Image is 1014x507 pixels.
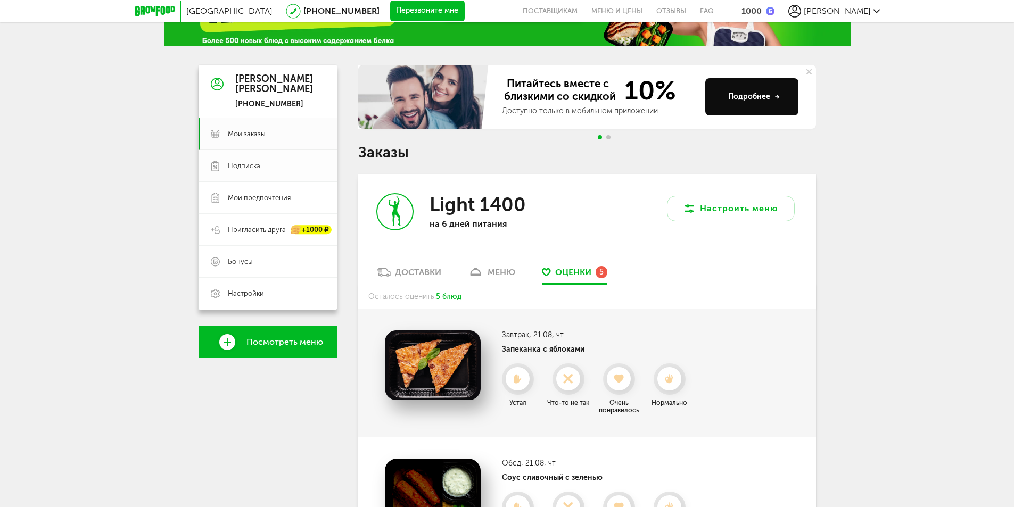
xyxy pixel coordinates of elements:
[186,6,273,16] span: [GEOGRAPHIC_DATA]
[199,150,337,182] a: Подписка
[494,399,542,406] div: Устал
[595,399,643,414] div: Очень понравилось
[436,292,461,301] span: 5 блюд
[667,196,795,221] button: Настроить меню
[291,226,332,235] div: +1000 ₽
[228,193,291,203] span: Мои предпочтения
[596,266,607,278] div: 5
[199,326,337,358] a: Посмотреть меню
[705,78,798,115] button: Подробнее
[488,267,515,277] div: меню
[502,106,697,117] div: Доступно только в мобильном приложении
[395,267,441,277] div: Доставки
[502,330,694,339] h3: Завтрак
[766,7,774,15] img: bonus_b.cdccf46.png
[728,92,780,102] div: Подробнее
[598,135,602,139] span: Go to slide 1
[199,182,337,214] a: Мои предпочтения
[228,225,286,235] span: Пригласить друга
[372,267,447,284] a: Доставки
[303,6,380,16] a: [PHONE_NUMBER]
[358,146,816,160] h1: Заказы
[199,278,337,310] a: Настройки
[228,289,264,298] span: Настройки
[618,77,676,104] span: 10%
[521,459,556,468] span: , 21.08, чт
[390,1,465,22] button: Перезвоните мне
[430,193,526,216] h3: Light 1400
[228,161,260,171] span: Подписка
[555,267,591,277] span: Оценки
[606,135,611,139] span: Go to slide 2
[430,219,568,229] p: на 6 дней питания
[199,246,337,278] a: Бонусы
[235,74,313,95] div: [PERSON_NAME] [PERSON_NAME]
[228,257,253,267] span: Бонусы
[235,99,313,109] div: [PHONE_NUMBER]
[246,337,323,347] span: Посмотреть меню
[741,6,762,16] div: 1000
[385,330,481,400] img: Запеканка с яблоками
[502,473,694,482] h4: Соус сливочный с зеленью
[358,284,816,309] div: Осталось оценить:
[463,267,521,284] a: меню
[529,330,564,339] span: , 21.08, чт
[537,267,613,284] a: Оценки 5
[804,6,871,16] span: [PERSON_NAME]
[502,345,694,354] h4: Запеканка с яблоками
[228,129,266,139] span: Мои заказы
[199,118,337,150] a: Мои заказы
[358,65,491,129] img: family-banner.579af9d.jpg
[545,399,592,406] div: Что-то не так
[199,214,337,246] a: Пригласить друга +1000 ₽
[502,459,694,468] h3: Обед
[502,77,618,104] span: Питайтесь вместе с близкими со скидкой
[646,399,694,406] div: Нормально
